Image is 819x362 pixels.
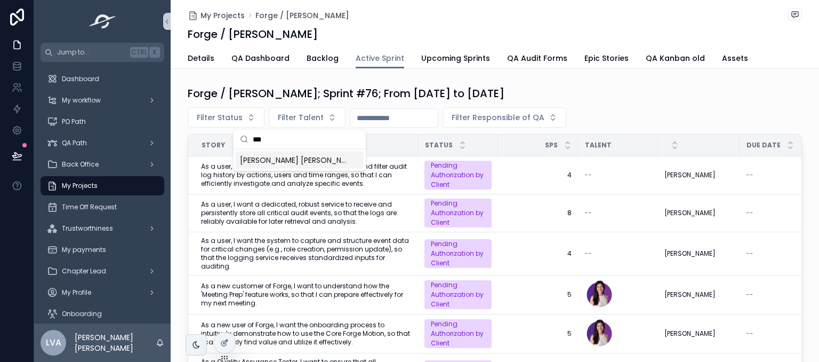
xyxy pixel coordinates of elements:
[421,49,490,70] a: Upcoming Sprints
[746,329,813,338] a: --
[504,171,572,179] a: 4
[41,91,164,110] a: My workflow
[188,27,318,42] h1: Forge / [PERSON_NAME]
[188,53,214,64] span: Details
[41,283,164,302] a: My Profile
[504,209,572,217] a: 8
[584,209,592,217] span: --
[41,304,164,324] a: Onboarding
[231,53,290,64] span: QA Dashboard
[722,53,748,64] span: Assets
[62,224,113,233] span: Trustworthiness
[202,141,225,149] span: Story
[431,239,485,268] div: Pending Authorization by Client
[150,48,159,57] span: K
[62,310,102,318] span: Onboarding
[443,107,566,128] button: Select Button
[62,96,101,105] span: My workflow
[746,290,813,299] a: --
[201,321,412,347] a: As a new user of Forge, I want the onboarding process to intuitively demonstrate how to use the C...
[41,69,164,89] a: Dashboard
[746,209,753,217] span: --
[57,48,126,57] span: Jump to...
[424,161,492,190] a: Pending Authorization by Client
[255,10,349,21] a: Forge / [PERSON_NAME]
[130,47,148,58] span: Ctrl
[62,246,106,254] span: My payments
[722,49,748,70] a: Assets
[664,209,733,217] a: [PERSON_NAME]
[664,171,733,179] a: [PERSON_NAME]
[746,249,753,258] span: --
[201,162,412,188] a: As a user, I want a secure API endpoint to retrieve and filter audit log history by actions, user...
[41,133,164,153] a: QA Path
[545,141,558,149] span: SPs
[664,249,733,258] a: [PERSON_NAME]
[585,141,612,149] span: Talent
[431,319,485,348] div: Pending Authorization by Client
[62,117,86,126] span: PO Path
[431,161,485,190] div: Pending Authorization by Client
[504,329,572,338] a: 5
[62,139,87,147] span: QA Path
[200,10,245,21] span: My Projects
[231,49,290,70] a: QA Dashboard
[664,209,716,217] span: [PERSON_NAME]
[584,249,652,258] a: --
[269,107,346,128] button: Select Button
[201,200,412,226] a: As a user, I want a dedicated, robust service to receive and persistently store all critical audi...
[584,209,652,217] a: --
[41,262,164,281] a: Chapter Lead
[46,336,61,349] span: LVA
[188,49,214,70] a: Details
[240,155,347,166] span: [PERSON_NAME] [PERSON_NAME]
[188,107,264,128] button: Select Button
[201,282,412,308] a: As a new customer of Forge, I want to understand how the 'Meeting Prep' feature works, so that I ...
[664,290,733,299] a: [PERSON_NAME]
[197,112,243,123] span: Filter Status
[75,332,156,353] p: [PERSON_NAME] [PERSON_NAME]
[507,49,567,70] a: QA Audit Forms
[424,199,492,227] a: Pending Authorization by Client
[188,86,504,101] h1: Forge / [PERSON_NAME]; Sprint #76; From [DATE] to [DATE]
[41,112,164,131] a: PO Path
[278,112,324,123] span: Filter Talent
[584,49,629,70] a: Epic Stories
[504,290,572,299] a: 5
[746,209,813,217] a: --
[41,43,164,62] button: Jump to...CtrlK
[746,249,813,258] a: --
[504,249,572,258] span: 4
[746,171,753,179] span: --
[452,112,544,123] span: Filter Responsible of QA
[425,141,453,149] span: Status
[201,237,412,271] a: As a user, I want the system to capture and structure event data for critical changes (e.g., role...
[584,53,629,64] span: Epic Stories
[746,141,781,149] span: Due Date
[584,171,652,179] a: --
[188,10,245,21] a: My Projects
[41,155,164,174] a: Back Office
[584,171,592,179] span: --
[421,53,490,64] span: Upcoming Sprints
[507,53,567,64] span: QA Audit Forms
[41,176,164,195] a: My Projects
[356,53,404,64] span: Active Sprint
[41,198,164,217] a: Time Off Request
[664,329,733,338] a: [PERSON_NAME]
[62,75,99,83] span: Dashboard
[746,290,753,299] span: --
[584,249,592,258] span: --
[62,160,99,169] span: Back Office
[41,240,164,259] a: My payments
[356,49,404,69] a: Active Sprint
[646,49,705,70] a: QA Kanban old
[41,219,164,238] a: Trustworthiness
